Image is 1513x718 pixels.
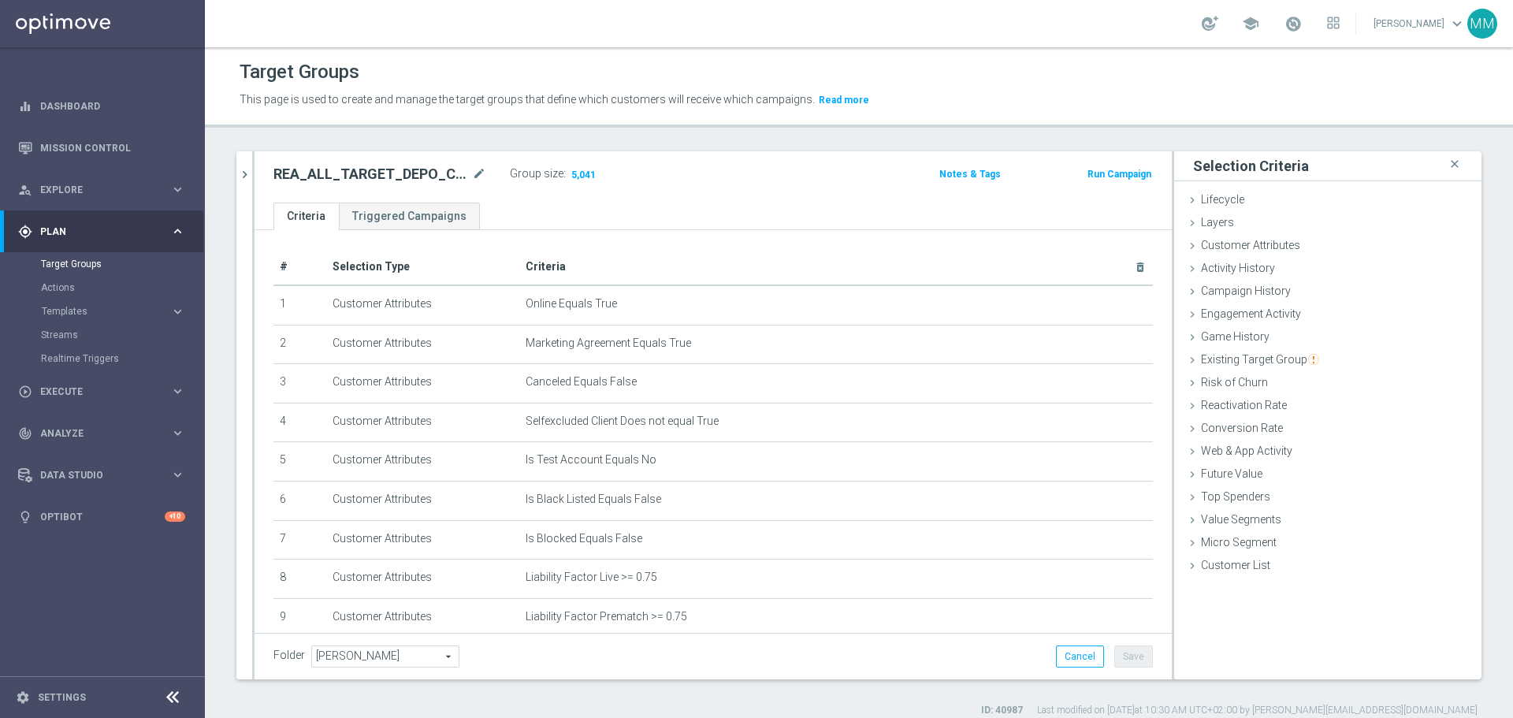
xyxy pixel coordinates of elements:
i: keyboard_arrow_right [170,426,185,441]
i: mode_edit [472,165,486,184]
i: delete_forever [1134,261,1147,273]
button: play_circle_outline Execute keyboard_arrow_right [17,385,186,398]
span: Is Black Listed Equals False [526,493,661,506]
a: Optibot [40,496,165,538]
span: Future Value [1201,467,1262,480]
span: school [1242,15,1259,32]
td: 5 [273,442,326,482]
span: Liability Factor Prematch >= 0.75 [526,610,687,623]
span: Existing Target Group [1201,353,1319,366]
span: Marketing Agreement Equals True [526,337,691,350]
td: Customer Attributes [326,442,520,482]
span: Top Spenders [1201,490,1270,503]
i: keyboard_arrow_right [170,182,185,197]
button: equalizer Dashboard [17,100,186,113]
span: Lifecycle [1201,193,1244,206]
span: Layers [1201,216,1234,229]
td: 6 [273,481,326,520]
td: 8 [273,560,326,599]
span: Criteria [526,260,566,273]
td: 3 [273,364,326,404]
i: play_circle_outline [18,385,32,399]
a: Settings [38,693,86,702]
button: lightbulb Optibot +10 [17,511,186,523]
td: Customer Attributes [326,598,520,638]
label: Folder [273,649,305,662]
i: equalizer [18,99,32,113]
i: keyboard_arrow_right [170,304,185,319]
span: Is Test Account Equals No [526,453,656,467]
a: [PERSON_NAME]keyboard_arrow_down [1372,12,1467,35]
div: Execute [18,385,170,399]
span: Conversion Rate [1201,422,1283,434]
button: chevron_right [236,151,252,198]
span: Online Equals True [526,297,617,311]
button: Data Studio keyboard_arrow_right [17,469,186,482]
span: Liability Factor Live >= 0.75 [526,571,657,584]
span: Explore [40,185,170,195]
button: gps_fixed Plan keyboard_arrow_right [17,225,186,238]
span: Customer Attributes [1201,239,1300,251]
button: Mission Control [17,142,186,154]
i: keyboard_arrow_right [170,384,185,399]
div: Mission Control [18,127,185,169]
span: Is Blocked Equals False [526,532,642,545]
label: : [563,167,566,180]
span: Engagement Activity [1201,307,1301,320]
i: person_search [18,183,32,197]
h1: Target Groups [240,61,359,84]
a: Streams [41,329,164,341]
td: Customer Attributes [326,560,520,599]
div: Templates [41,299,203,323]
span: Risk of Churn [1201,376,1268,389]
span: Customer List [1201,559,1270,571]
button: Run Campaign [1086,166,1153,183]
label: Last modified on [DATE] at 10:30 AM UTC+02:00 by [PERSON_NAME][EMAIL_ADDRESS][DOMAIN_NAME] [1037,704,1478,717]
label: Group size [510,167,563,180]
span: Activity History [1201,262,1275,274]
span: Value Segments [1201,513,1281,526]
span: Selfexcluded Client Does not equal True [526,415,719,428]
button: Read more [817,91,871,109]
td: 2 [273,325,326,364]
span: 5,041 [570,169,597,184]
td: 7 [273,520,326,560]
div: MM [1467,9,1497,39]
span: Execute [40,387,170,396]
td: 9 [273,598,326,638]
i: chevron_right [237,167,252,182]
a: Triggered Campaigns [339,203,480,230]
div: Target Groups [41,252,203,276]
span: Micro Segment [1201,536,1277,549]
div: Streams [41,323,203,347]
i: settings [16,690,30,705]
a: Mission Control [40,127,185,169]
div: Plan [18,225,170,239]
td: 4 [273,403,326,442]
span: Canceled Equals False [526,375,637,389]
div: Data Studio [18,468,170,482]
div: Explore [18,183,170,197]
i: track_changes [18,426,32,441]
td: Customer Attributes [326,364,520,404]
div: Actions [41,276,203,299]
div: Analyze [18,426,170,441]
button: track_changes Analyze keyboard_arrow_right [17,427,186,440]
a: Target Groups [41,258,164,270]
label: ID: 40987 [981,704,1023,717]
div: Realtime Triggers [41,347,203,370]
span: Plan [40,227,170,236]
span: Analyze [40,429,170,438]
i: keyboard_arrow_right [170,467,185,482]
span: Web & App Activity [1201,445,1292,457]
span: Templates [42,307,154,316]
button: Templates keyboard_arrow_right [41,305,186,318]
button: person_search Explore keyboard_arrow_right [17,184,186,196]
div: Optibot [18,496,185,538]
